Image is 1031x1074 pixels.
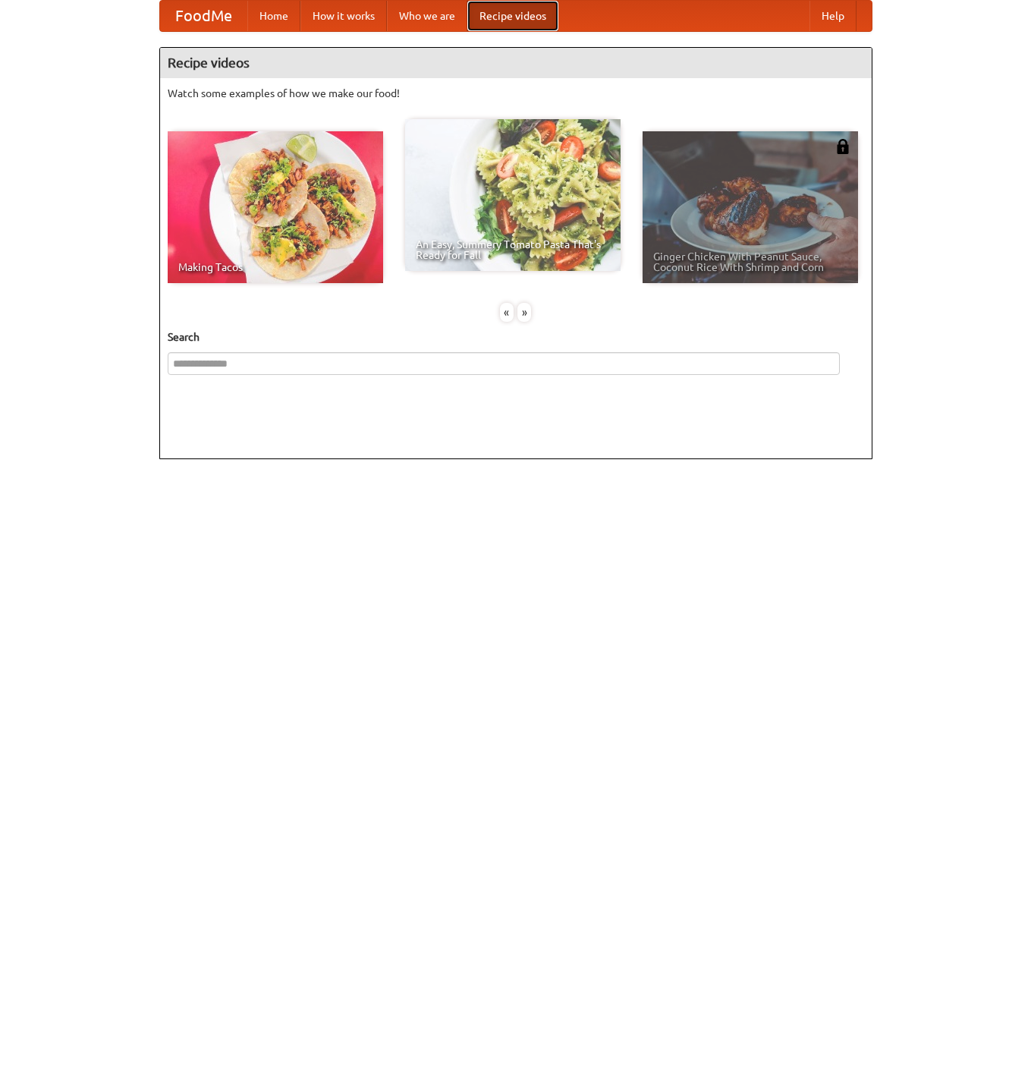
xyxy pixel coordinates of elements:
a: Home [247,1,300,31]
div: « [500,303,514,322]
h4: Recipe videos [160,48,872,78]
a: How it works [300,1,387,31]
p: Watch some examples of how we make our food! [168,86,864,101]
span: Making Tacos [178,262,372,272]
a: Recipe videos [467,1,558,31]
div: » [517,303,531,322]
span: An Easy, Summery Tomato Pasta That's Ready for Fall [416,239,610,260]
a: An Easy, Summery Tomato Pasta That's Ready for Fall [405,119,621,271]
a: FoodMe [160,1,247,31]
a: Making Tacos [168,131,383,283]
h5: Search [168,329,864,345]
a: Who we are [387,1,467,31]
a: Help [809,1,857,31]
img: 483408.png [835,139,850,154]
